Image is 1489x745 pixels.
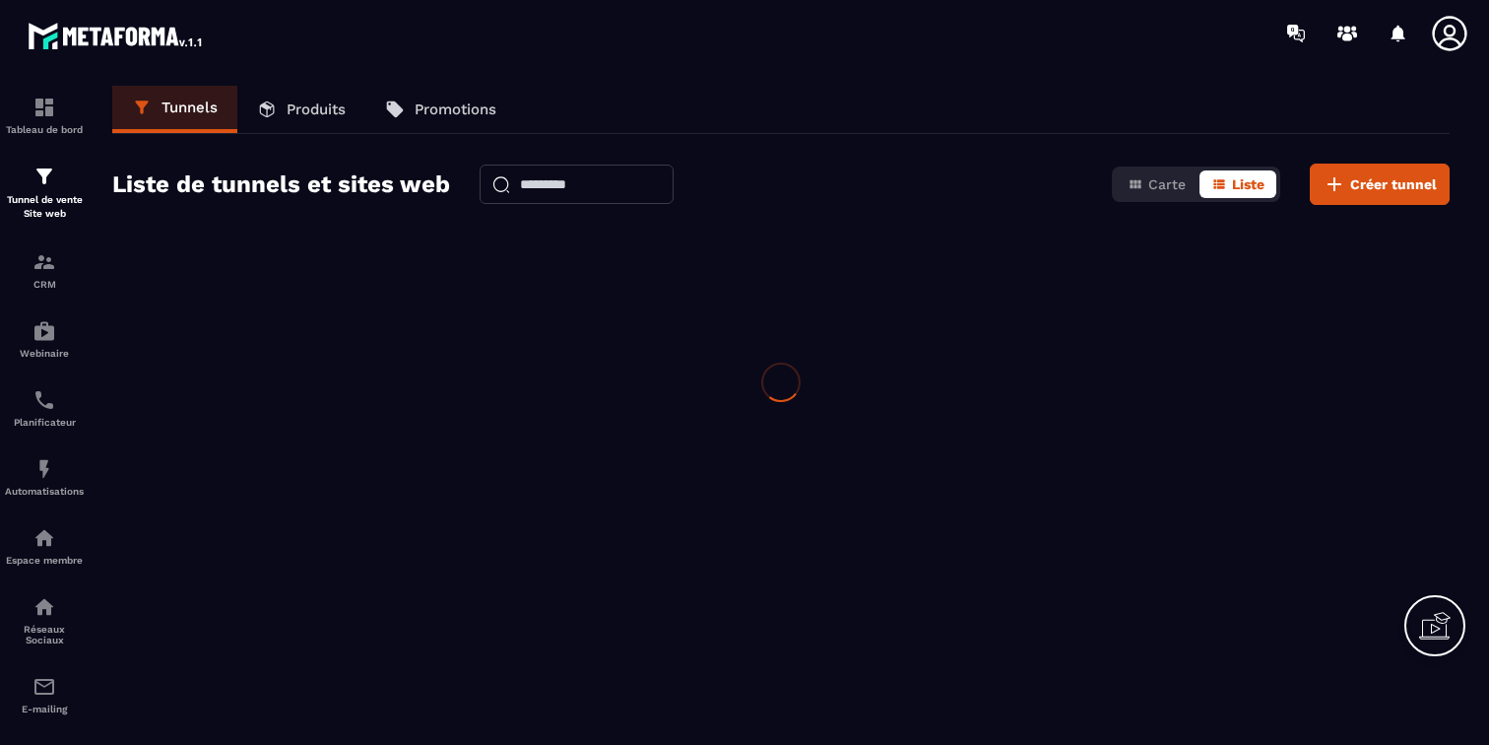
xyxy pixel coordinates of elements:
h2: Liste de tunnels et sites web [112,165,450,204]
img: automations [32,457,56,481]
p: Espace membre [5,555,84,566]
span: Carte [1148,176,1186,192]
p: Webinaire [5,348,84,359]
img: formation [32,96,56,119]
img: automations [32,526,56,550]
a: social-networksocial-networkRéseaux Sociaux [5,580,84,660]
p: E-mailing [5,704,84,714]
a: automationsautomationsAutomatisations [5,442,84,511]
button: Carte [1116,170,1198,198]
a: formationformationTunnel de vente Site web [5,150,84,236]
button: Liste [1199,170,1276,198]
p: Automatisations [5,486,84,497]
span: Créer tunnel [1350,174,1437,194]
p: Tableau de bord [5,124,84,135]
p: Réseaux Sociaux [5,624,84,645]
p: Tunnel de vente Site web [5,193,84,221]
a: formationformationTableau de bord [5,81,84,150]
a: formationformationCRM [5,236,84,305]
img: social-network [32,595,56,619]
p: Promotions [415,101,496,118]
button: Créer tunnel [1310,164,1450,205]
a: emailemailE-mailing [5,660,84,729]
a: automationsautomationsWebinaire [5,305,84,373]
img: automations [32,319,56,343]
img: scheduler [32,388,56,412]
img: logo [28,18,205,53]
a: automationsautomationsEspace membre [5,511,84,580]
a: schedulerschedulerPlanificateur [5,373,84,442]
a: Produits [237,86,365,133]
a: Tunnels [112,86,237,133]
span: Liste [1232,176,1264,192]
img: email [32,675,56,699]
p: Planificateur [5,417,84,428]
img: formation [32,165,56,188]
a: Promotions [365,86,516,133]
p: CRM [5,279,84,290]
p: Tunnels [162,99,218,116]
p: Produits [287,101,346,118]
img: formation [32,250,56,274]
